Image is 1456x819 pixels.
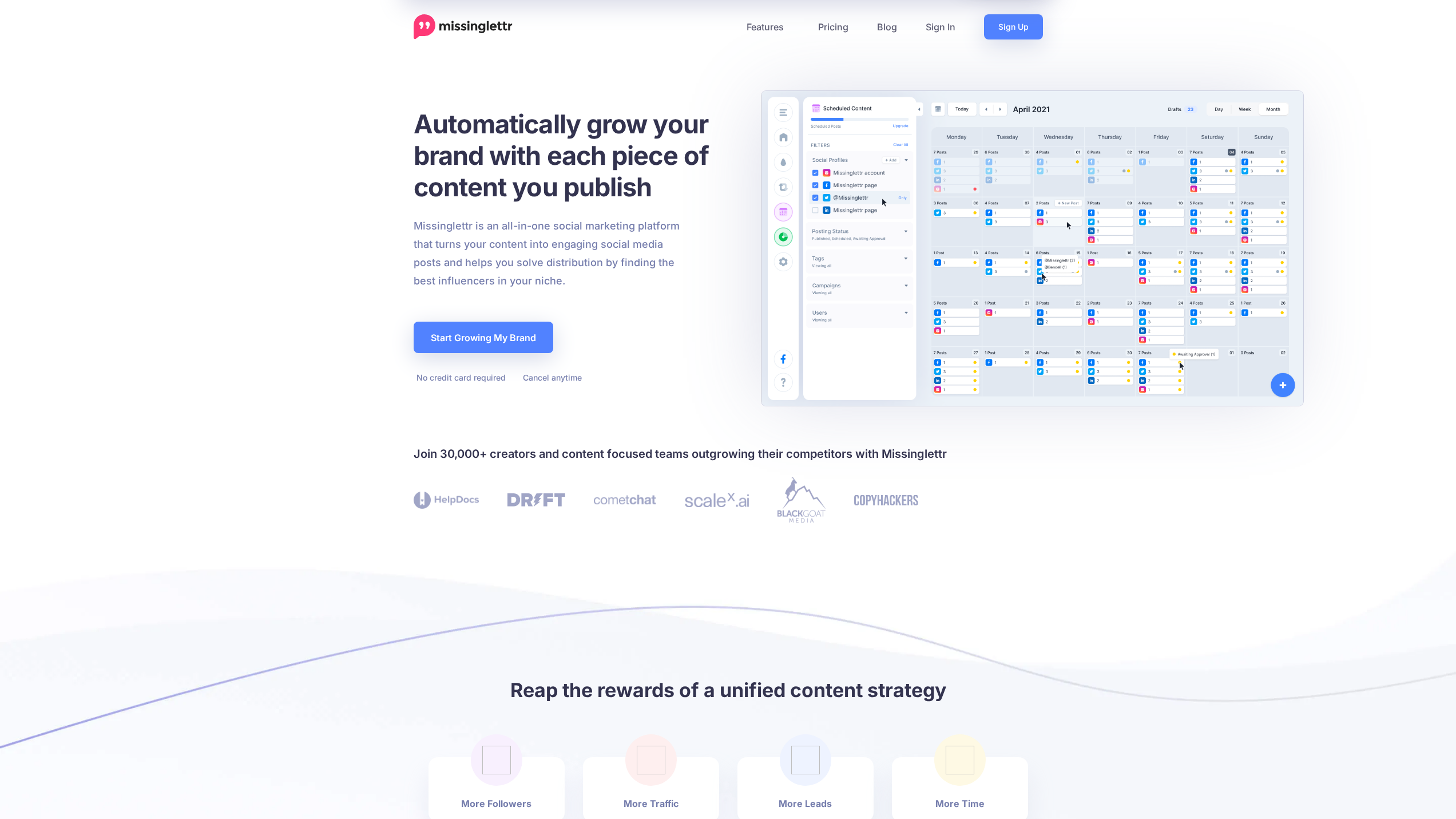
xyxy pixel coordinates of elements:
[414,14,513,39] a: Home
[520,370,582,385] li: Cancel anytime
[984,14,1043,39] a: Sign Up
[624,797,679,810] b: More Traffic
[732,14,804,39] a: Features
[779,797,832,810] b: More Leads
[414,322,553,353] a: Start Growing My Brand
[414,677,1043,703] h2: Reap the rewards of a unified content strategy
[414,445,1043,463] h4: Join 30,000+ creators and content focused teams outgrowing their competitors with Missinglettr
[935,797,985,810] b: More Time
[414,108,737,203] h1: Automatically grow your brand with each piece of content you publish
[804,14,863,39] a: Pricing
[414,370,506,385] li: No credit card required
[863,14,911,39] a: Blog
[461,797,531,810] b: More Followers
[911,14,970,39] a: Sign In
[414,217,680,290] p: Missinglettr is an all-in-one social marketing platform that turns your content into engaging soc...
